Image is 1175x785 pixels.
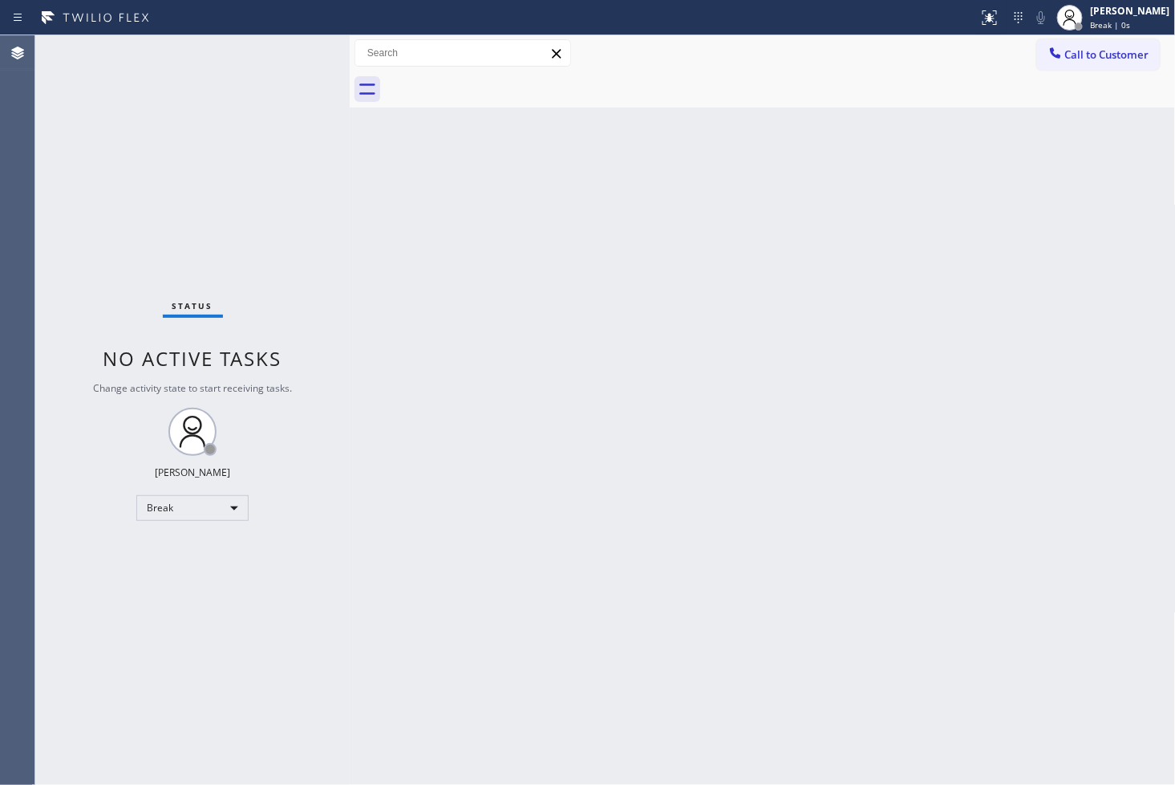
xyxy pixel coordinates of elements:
[1037,39,1160,70] button: Call to Customer
[1065,47,1149,62] span: Call to Customer
[155,466,230,479] div: [PERSON_NAME]
[1030,6,1052,29] button: Mute
[93,381,292,395] span: Change activity state to start receiving tasks.
[172,300,213,311] span: Status
[103,345,282,372] span: No active tasks
[1091,4,1170,18] div: [PERSON_NAME]
[1091,19,1131,31] span: Break | 0s
[136,495,249,521] div: Break
[355,40,570,66] input: Search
